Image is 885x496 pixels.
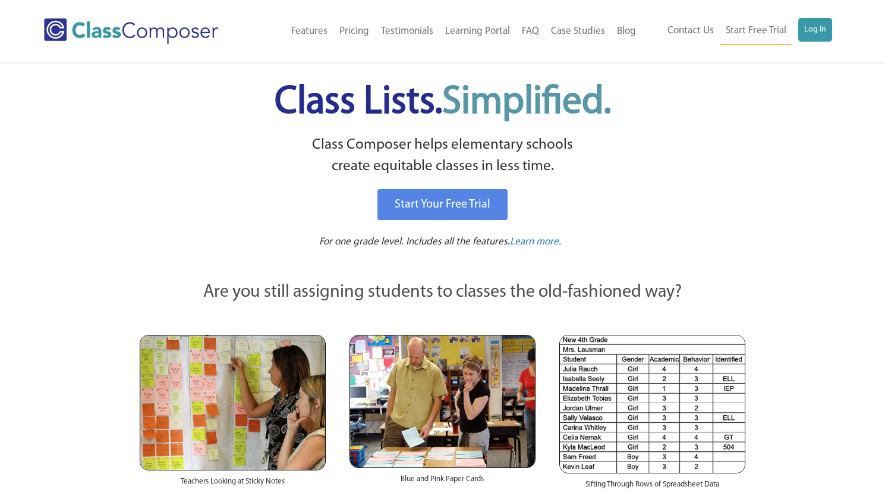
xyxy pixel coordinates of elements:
a: Contact Us [662,18,720,44]
a: Learn more. [510,235,561,250]
img: Teachers Looking at Sticky Notes [140,335,326,470]
a: FAQ [516,18,545,45]
img: Blue and Pink Paper Cards [349,335,536,467]
a: Features [285,18,333,45]
span: For one grade level. Includes all the features. [319,237,510,247]
img: Class Composer [44,18,218,44]
span: Learn more. [510,237,561,247]
a: Start Your Free Trial [377,189,508,220]
a: Start Free Trial [720,18,792,45]
nav: Header Menu [252,18,641,45]
a: Learning Portal [439,18,516,45]
span: Simplified. [442,83,611,122]
a: Case Studies [545,18,611,45]
nav: Header Menu [642,18,832,45]
a: Log In [798,18,832,42]
span: Start Your Free Trial [395,199,490,211]
img: Spreadsheets [559,335,745,473]
p: Class Composer helps elementary schools create equitable classes in less time. [138,134,748,178]
a: Testimonials [375,18,439,45]
span: Class Lists. [275,83,611,122]
a: Blog [611,18,642,45]
a: Pricing [333,18,375,45]
p: Are you still assigning students to classes the old-fashioned way? [140,280,746,306]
